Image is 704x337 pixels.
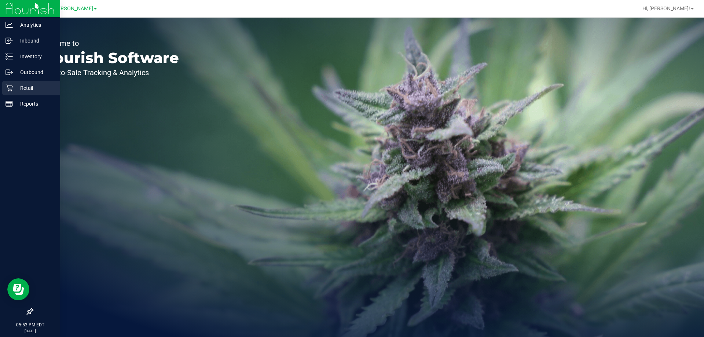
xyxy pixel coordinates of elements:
[5,53,13,60] inline-svg: Inventory
[5,100,13,107] inline-svg: Reports
[40,69,179,76] p: Seed-to-Sale Tracking & Analytics
[13,52,57,61] p: Inventory
[13,84,57,92] p: Retail
[5,69,13,76] inline-svg: Outbound
[5,21,13,29] inline-svg: Analytics
[13,99,57,108] p: Reports
[53,6,93,12] span: [PERSON_NAME]
[3,328,57,334] p: [DATE]
[13,36,57,45] p: Inbound
[3,322,57,328] p: 05:53 PM EDT
[7,278,29,300] iframe: Resource center
[13,21,57,29] p: Analytics
[5,84,13,92] inline-svg: Retail
[40,51,179,65] p: Flourish Software
[13,68,57,77] p: Outbound
[40,40,179,47] p: Welcome to
[642,6,690,11] span: Hi, [PERSON_NAME]!
[5,37,13,44] inline-svg: Inbound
